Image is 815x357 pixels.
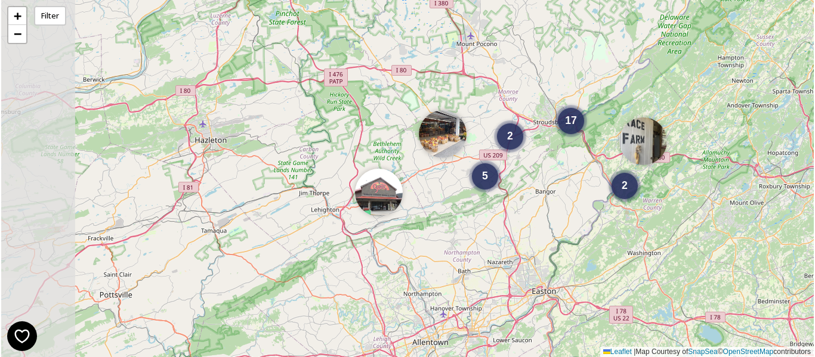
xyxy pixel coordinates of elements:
img: Marker [419,110,467,158]
a: Zoom in [8,7,26,25]
a: Leaflet [603,347,632,356]
div: 2 [497,123,523,150]
div: 5 [472,163,498,190]
span: 2 [507,130,513,142]
div: 17 [558,108,584,134]
span: + [14,8,21,23]
div: Filter [34,6,66,26]
a: Zoom out [8,25,26,43]
a: SnapSea [688,347,717,356]
div: Map Courtesy of © contributors [600,347,814,357]
span: 5 [482,170,488,182]
img: Marker [355,169,403,216]
a: OpenStreetMap [723,347,774,356]
span: 17 [565,114,577,126]
span: − [14,26,21,41]
img: Marker [619,117,667,165]
span: | [634,347,635,356]
span: 2 [622,179,628,191]
div: 2 [612,173,638,199]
